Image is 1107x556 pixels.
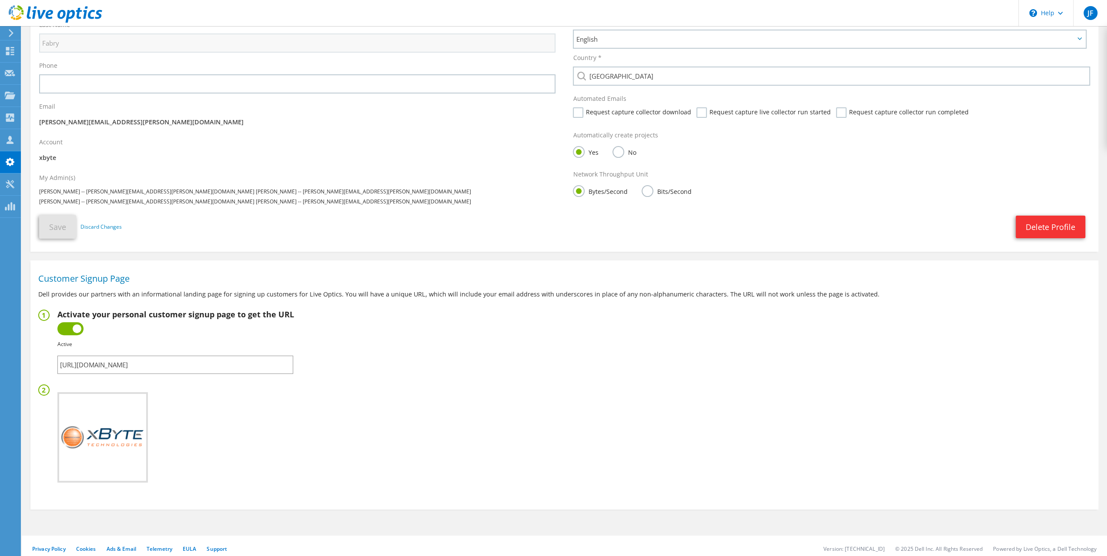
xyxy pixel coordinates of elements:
[39,102,55,111] label: Email
[38,274,1086,283] h1: Customer Signup Page
[1016,216,1085,238] a: Delete Profile
[612,146,636,157] label: No
[147,545,172,553] a: Telemetry
[573,185,627,196] label: Bytes/Second
[573,94,626,103] label: Automated Emails
[76,545,96,553] a: Cookies
[32,545,66,553] a: Privacy Policy
[1029,9,1037,17] svg: \n
[57,310,294,319] h2: Activate your personal customer signup page to get the URL
[256,198,471,205] span: [PERSON_NAME] -- [PERSON_NAME][EMAIL_ADDRESS][PERSON_NAME][DOMAIN_NAME]
[993,545,1097,553] li: Powered by Live Optics, a Dell Technology
[823,545,885,553] li: Version: [TECHNICAL_ID]
[57,340,72,348] b: Active
[573,170,648,179] label: Network Throughput Unit
[573,146,598,157] label: Yes
[107,545,136,553] a: Ads & Email
[576,34,1074,44] span: English
[39,138,63,146] label: Account
[39,61,57,70] label: Phone
[39,173,75,182] label: My Admin(s)
[61,426,144,448] img: Rc2DP4AIIwgdQAAAABJRU5ErkJggg==
[836,107,968,118] label: Request capture collector run completed
[38,290,1090,299] p: Dell provides our partners with an informational landing page for signing up customers for Live O...
[207,545,227,553] a: Support
[573,53,601,62] label: Country *
[573,107,691,118] label: Request capture collector download
[39,188,254,195] span: [PERSON_NAME] -- [PERSON_NAME][EMAIL_ADDRESS][PERSON_NAME][DOMAIN_NAME]
[256,188,471,195] span: [PERSON_NAME] -- [PERSON_NAME][EMAIL_ADDRESS][PERSON_NAME][DOMAIN_NAME]
[39,198,254,205] span: [PERSON_NAME] -- [PERSON_NAME][EMAIL_ADDRESS][PERSON_NAME][DOMAIN_NAME]
[642,185,691,196] label: Bits/Second
[573,131,658,140] label: Automatically create projects
[696,107,830,118] label: Request capture live collector run started
[183,545,196,553] a: EULA
[895,545,983,553] li: © 2025 Dell Inc. All Rights Reserved
[1084,6,1097,20] span: JF
[39,215,76,239] button: Save
[80,222,122,232] a: Discard Changes
[39,153,555,163] p: xbyte
[39,117,555,127] p: [PERSON_NAME][EMAIL_ADDRESS][PERSON_NAME][DOMAIN_NAME]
